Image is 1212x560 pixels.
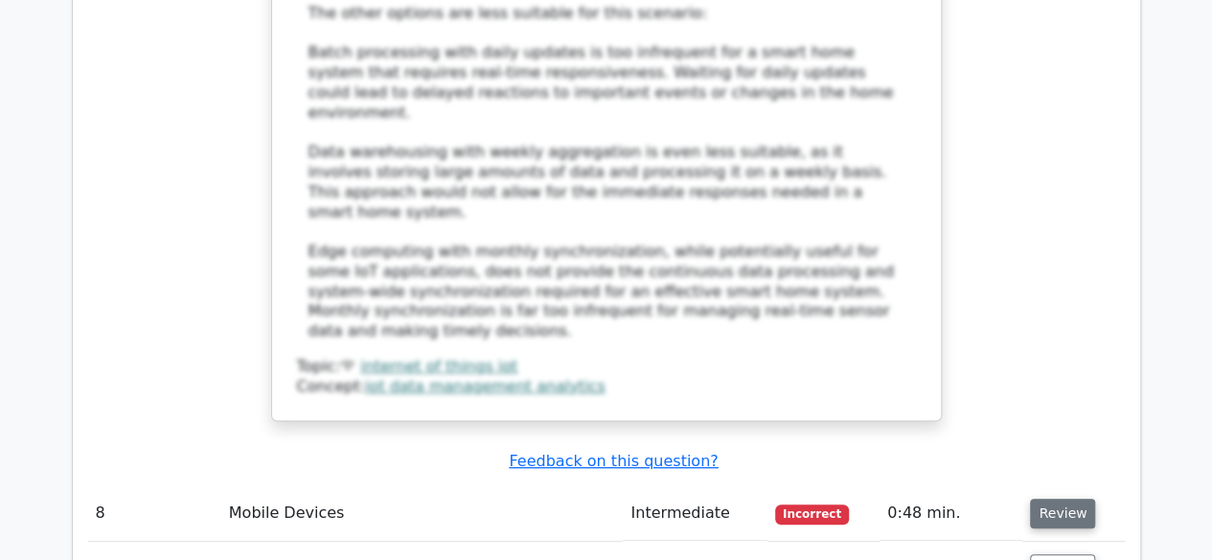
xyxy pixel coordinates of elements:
[297,377,916,397] div: Concept:
[880,486,1022,541] td: 0:48 min.
[775,504,849,524] span: Incorrect
[365,377,606,395] a: iot data management analytics
[509,452,718,470] a: Feedback on this question?
[623,486,767,541] td: Intermediate
[1030,499,1095,528] button: Review
[88,486,221,541] td: 8
[221,486,624,541] td: Mobile Devices
[297,357,916,377] div: Topic:
[360,357,517,375] a: internet of things iot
